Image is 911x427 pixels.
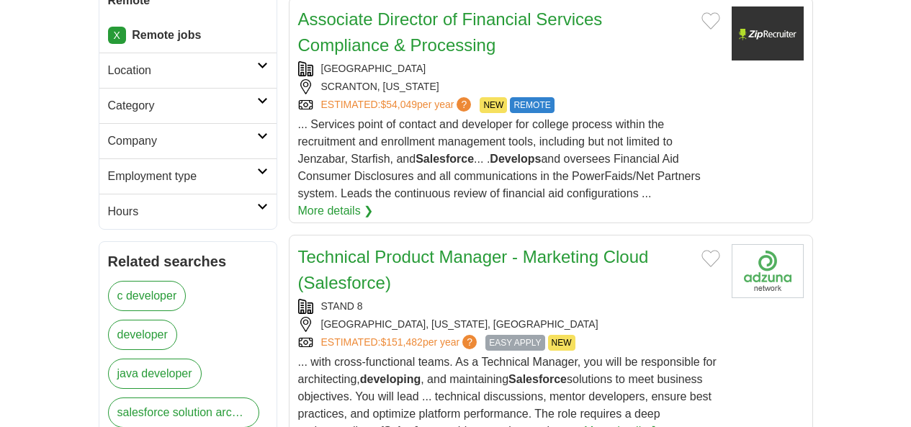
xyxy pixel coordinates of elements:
[321,97,475,113] a: ESTIMATED:$54,049per year?
[548,335,575,351] span: NEW
[321,335,480,351] a: ESTIMATED:$151,482per year?
[485,335,544,351] span: EASY APPLY
[298,247,649,292] a: Technical Product Manager - Marketing Cloud (Salesforce)
[108,281,187,311] a: c developer
[132,29,201,41] strong: Remote jobs
[480,97,507,113] span: NEW
[108,168,257,185] h2: Employment type
[416,153,474,165] strong: Salesforce
[732,6,804,60] img: Company logo
[508,373,567,385] strong: Salesforce
[108,97,257,114] h2: Category
[298,202,374,220] a: More details ❯
[108,251,268,272] h2: Related searches
[510,97,554,113] span: REMOTE
[99,194,277,229] a: Hours
[108,62,257,79] h2: Location
[298,317,720,332] div: [GEOGRAPHIC_DATA], [US_STATE], [GEOGRAPHIC_DATA]
[108,359,202,389] a: java developer
[108,132,257,150] h2: Company
[462,335,477,349] span: ?
[490,153,541,165] strong: Develops
[701,250,720,267] button: Add to favorite jobs
[360,373,421,385] strong: developing
[99,53,277,88] a: Location
[701,12,720,30] button: Add to favorite jobs
[380,336,422,348] span: $151,482
[380,99,417,110] span: $54,049
[298,79,720,94] div: SCRANTON, [US_STATE]
[298,61,720,76] div: [GEOGRAPHIC_DATA]
[108,203,257,220] h2: Hours
[108,320,177,350] a: developer
[99,88,277,123] a: Category
[99,123,277,158] a: Company
[298,118,701,199] span: ... Services point of contact and developer for college process within the recruitment and enroll...
[298,9,603,55] a: Associate Director of Financial Services Compliance & Processing
[99,158,277,194] a: Employment type
[321,300,363,312] a: STAND 8
[732,244,804,298] img: Stand 8 logo
[457,97,471,112] span: ?
[108,27,126,44] a: X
